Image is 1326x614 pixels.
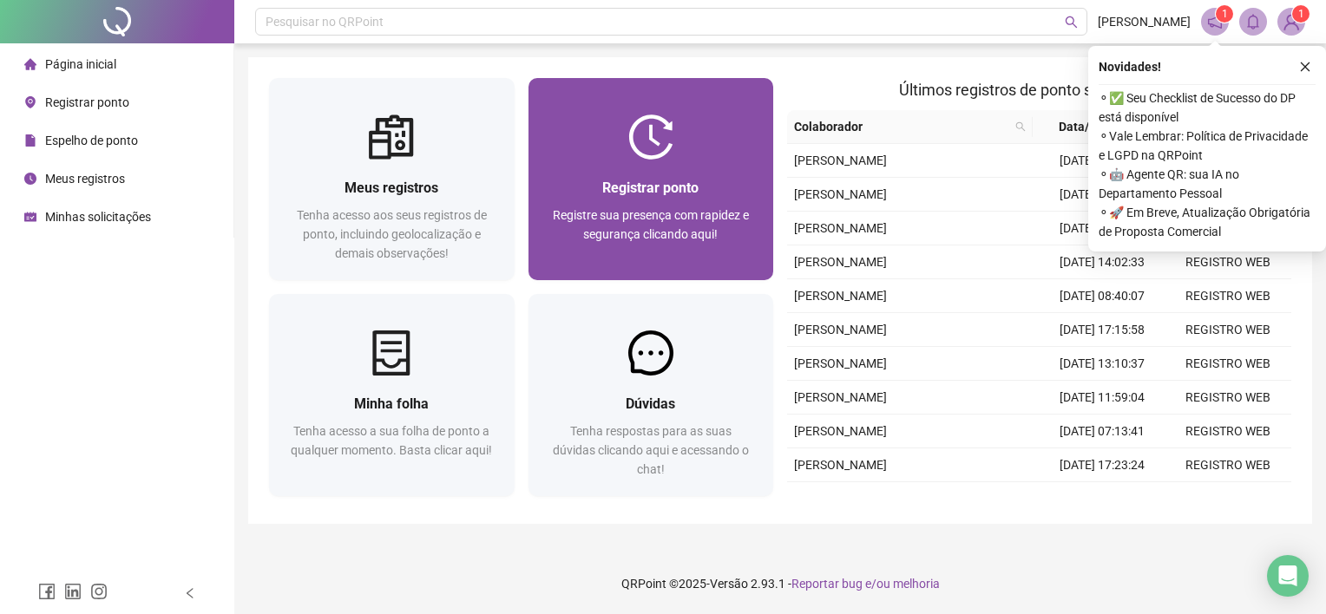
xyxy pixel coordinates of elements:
span: clock-circle [24,173,36,185]
td: [DATE] 11:59:04 [1040,381,1165,415]
span: facebook [38,583,56,600]
a: Registrar pontoRegistre sua presença com rapidez e segurança clicando aqui! [528,78,774,280]
sup: 1 [1216,5,1233,23]
td: [DATE] 08:40:07 [1040,279,1165,313]
span: Meus registros [345,180,438,196]
span: 1 [1298,8,1304,20]
span: Minhas solicitações [45,210,151,224]
span: ⚬ ✅ Seu Checklist de Sucesso do DP está disponível [1099,88,1316,127]
span: ⚬ Vale Lembrar: Política de Privacidade e LGPD na QRPoint [1099,127,1316,165]
span: environment [24,96,36,108]
td: [DATE] 13:10:37 [1040,347,1165,381]
sup: Atualize o seu contato no menu Meus Dados [1292,5,1310,23]
span: [PERSON_NAME] [1098,12,1191,31]
span: schedule [24,211,36,223]
td: REGISTRO WEB [1165,279,1291,313]
span: Versão [710,577,748,591]
span: Dúvidas [626,395,675,412]
span: Registrar ponto [45,95,129,109]
td: REGISTRO WEB [1165,415,1291,448]
span: left [184,587,196,599]
span: [PERSON_NAME] [794,424,887,438]
td: [DATE] 17:23:24 [1040,448,1165,482]
span: Tenha respostas para as suas dúvidas clicando aqui e acessando o chat! [553,424,749,476]
span: [PERSON_NAME] [794,221,887,235]
span: close [1299,61,1311,73]
span: Espelho de ponto [45,134,138,147]
span: [PERSON_NAME] [794,356,887,370]
span: Minha folha [354,395,429,412]
span: notification [1207,14,1223,29]
td: [DATE] 12:18:19 [1040,178,1165,212]
span: [PERSON_NAME] [794,323,887,336]
span: Página inicial [45,57,116,71]
span: Data/Hora [1040,117,1134,136]
td: REGISTRO WEB [1165,448,1291,482]
td: REGISTRO WEB [1165,381,1291,415]
span: [PERSON_NAME] [794,390,887,404]
span: instagram [90,583,108,600]
span: bell [1245,14,1261,29]
span: home [24,58,36,70]
span: ⚬ 🤖 Agente QR: sua IA no Departamento Pessoal [1099,165,1316,203]
span: Reportar bug e/ou melhoria [791,577,940,591]
td: [DATE] 07:13:41 [1040,415,1165,448]
span: 1 [1222,8,1228,20]
td: [DATE] 14:18:34 [1040,482,1165,516]
span: ⚬ 🚀 Em Breve, Atualização Obrigatória de Proposta Comercial [1099,203,1316,241]
span: [PERSON_NAME] [794,153,887,167]
th: Data/Hora [1033,110,1155,144]
img: 89612 [1278,9,1304,35]
td: [DATE] 17:15:58 [1040,313,1165,347]
td: REGISTRO WEB [1165,313,1291,347]
td: [DATE] 09:34:05 [1040,212,1165,245]
td: REGISTRO WEB [1165,245,1291,279]
span: search [1065,16,1078,29]
span: Registrar ponto [602,180,699,196]
td: REGISTRO WEB [1165,347,1291,381]
footer: QRPoint © 2025 - 2.93.1 - [234,553,1326,614]
span: Tenha acesso aos seus registros de ponto, incluindo geolocalização e demais observações! [297,208,487,260]
span: Novidades ! [1099,57,1161,76]
span: Meus registros [45,172,125,186]
span: [PERSON_NAME] [794,458,887,472]
a: Minha folhaTenha acesso a sua folha de ponto a qualquer momento. Basta clicar aqui! [269,294,515,496]
td: [DATE] 13:07:08 [1040,144,1165,178]
span: linkedin [64,583,82,600]
div: Open Intercom Messenger [1267,555,1309,597]
span: [PERSON_NAME] [794,255,887,269]
span: [PERSON_NAME] [794,289,887,303]
span: Tenha acesso a sua folha de ponto a qualquer momento. Basta clicar aqui! [291,424,492,457]
span: [PERSON_NAME] [794,187,887,201]
span: search [1012,114,1029,140]
span: Registre sua presença com rapidez e segurança clicando aqui! [553,208,749,241]
td: REGISTRO WEB [1165,482,1291,516]
a: DúvidasTenha respostas para as suas dúvidas clicando aqui e acessando o chat! [528,294,774,496]
span: Colaborador [794,117,1008,136]
td: [DATE] 14:02:33 [1040,245,1165,279]
span: Últimos registros de ponto sincronizados [899,81,1179,99]
span: file [24,134,36,147]
span: search [1015,121,1026,132]
a: Meus registrosTenha acesso aos seus registros de ponto, incluindo geolocalização e demais observa... [269,78,515,280]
